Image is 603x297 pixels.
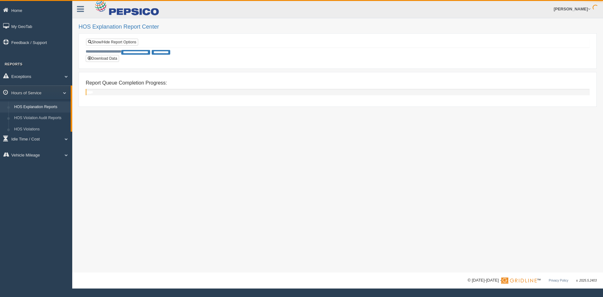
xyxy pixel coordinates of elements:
span: v. 2025.5.2403 [576,279,597,282]
h2: HOS Explanation Report Center [79,24,597,30]
h4: Report Queue Completion Progress: [86,80,589,86]
a: HOS Violation Audit Reports [11,113,71,124]
div: © [DATE]-[DATE] - ™ [468,277,597,284]
a: HOS Violations [11,124,71,135]
a: HOS Explanation Reports [11,102,71,113]
img: Gridline [501,278,537,284]
a: Privacy Policy [549,279,568,282]
a: Show/Hide Report Options [86,39,138,46]
button: Download Data [86,55,119,62]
